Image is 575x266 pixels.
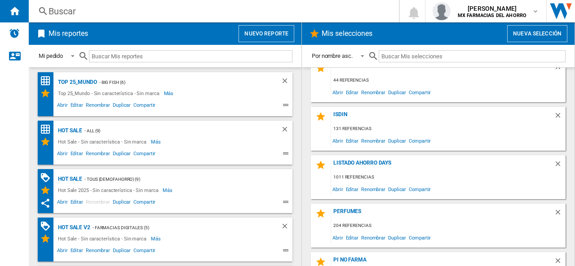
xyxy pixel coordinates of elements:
div: Top 25_Mundo - Sin característica - Sin marca [56,88,164,99]
div: Borrar [554,160,566,172]
span: Renombrar [360,183,387,195]
div: 44 referencias [331,75,566,86]
span: Abrir [331,135,345,147]
div: Borrar [554,208,566,220]
div: - ALL (9) [82,125,263,136]
div: Hot Sale 2025 [331,63,554,75]
span: Compartir [132,101,157,112]
div: Buscar [49,5,376,17]
span: Más [151,136,162,147]
span: Abrir [331,183,345,195]
span: Duplicar [111,198,132,209]
h2: Mis selecciones [320,25,375,42]
span: Renombrar [84,149,111,160]
span: Compartir [407,135,432,147]
div: Hot Sale [56,174,82,185]
div: Por nombre asc. [312,52,353,59]
span: Duplicar [111,101,132,112]
span: Compartir [407,86,432,98]
span: Duplicar [387,135,407,147]
div: Matriz de precios [40,75,56,87]
div: Mis Selecciones [40,136,56,147]
div: Perfumes [331,208,554,220]
span: Editar [69,246,84,257]
span: Compartir [132,198,157,209]
span: Renombrar [360,86,387,98]
div: Hot Sale 2025 - Sin característica - Sin marca [56,185,163,196]
span: Más [164,88,175,99]
span: Abrir [331,231,345,244]
span: Abrir [56,198,69,209]
span: Compartir [407,183,432,195]
div: Borrar [281,125,292,136]
b: MX FARMACIAS DEL AHORRO [458,13,526,18]
h2: Mis reportes [47,25,90,42]
span: Más [151,233,162,244]
div: - Big Fish (6) [97,77,263,88]
span: Abrir [56,149,69,160]
div: Borrar [281,77,292,88]
span: Duplicar [111,149,132,160]
span: Editar [345,86,360,98]
div: Listado Ahorro Days [331,160,554,172]
span: Duplicar [387,231,407,244]
span: Renombrar [360,135,387,147]
div: 1011 referencias [331,172,566,183]
span: Duplicar [387,183,407,195]
div: Hot Sale - Sin característica - Sin marca [56,136,151,147]
button: Nuevo reporte [239,25,294,42]
span: Editar [345,135,360,147]
div: Mi pedido [39,52,63,59]
div: Borrar [554,63,566,75]
span: Compartir [407,231,432,244]
div: 204 referencias [331,220,566,231]
div: Hot Sale [56,125,82,136]
div: Mis Selecciones [40,185,56,196]
div: Hot Sale V2 [56,222,90,233]
span: Editar [69,149,84,160]
span: Renombrar [360,231,387,244]
span: Editar [69,198,84,209]
span: Abrir [331,86,345,98]
ng-md-icon: Este reporte se ha compartido contigo [40,198,51,209]
span: Compartir [132,246,157,257]
div: Mis Selecciones [40,233,56,244]
span: [PERSON_NAME] [458,4,526,13]
span: Editar [345,231,360,244]
span: Duplicar [387,86,407,98]
img: profile.jpg [433,2,451,20]
div: - Farmacias Digitales (5) [90,222,263,233]
div: Matriz de precios [40,124,56,135]
input: Buscar Mis reportes [89,50,292,62]
img: alerts-logo.svg [9,28,20,39]
div: Matriz de PROMOCIONES [40,221,56,232]
div: Borrar [554,111,566,123]
div: Borrar [281,222,292,233]
span: Renombrar [84,198,111,209]
div: Hot Sale - Sin característica - Sin marca [56,233,151,244]
div: 131 referencias [331,123,566,135]
div: - TOUS (demofahorro) (9) [82,174,274,185]
span: Duplicar [111,246,132,257]
span: Renombrar [84,246,111,257]
span: Abrir [56,101,69,112]
span: Más [163,185,174,196]
span: Abrir [56,246,69,257]
div: Mis Selecciones [40,88,56,99]
span: Compartir [132,149,157,160]
input: Buscar Mis selecciones [379,50,566,62]
span: Editar [69,101,84,112]
span: Editar [345,183,360,195]
div: Isdin [331,111,554,123]
div: Matriz de PROMOCIONES [40,172,56,183]
button: Nueva selección [507,25,567,42]
div: Top 25_Mundo [56,77,97,88]
span: Renombrar [84,101,111,112]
